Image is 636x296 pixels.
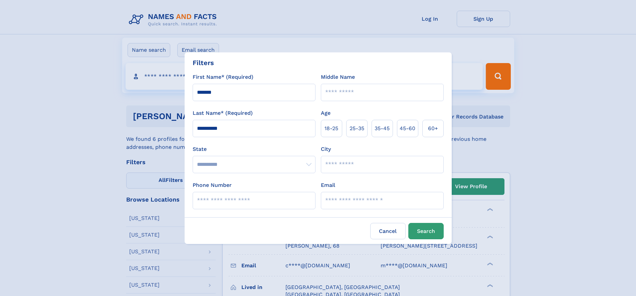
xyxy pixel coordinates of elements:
span: 60+ [428,124,438,132]
label: Last Name* (Required) [193,109,253,117]
label: State [193,145,315,153]
span: 18‑25 [325,124,338,132]
label: Email [321,181,335,189]
label: City [321,145,331,153]
label: Cancel [370,223,406,239]
span: 45‑60 [400,124,415,132]
label: First Name* (Required) [193,73,253,81]
div: Filters [193,58,214,68]
label: Phone Number [193,181,232,189]
button: Search [408,223,444,239]
span: 25‑35 [350,124,364,132]
label: Middle Name [321,73,355,81]
label: Age [321,109,331,117]
span: 35‑45 [375,124,390,132]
